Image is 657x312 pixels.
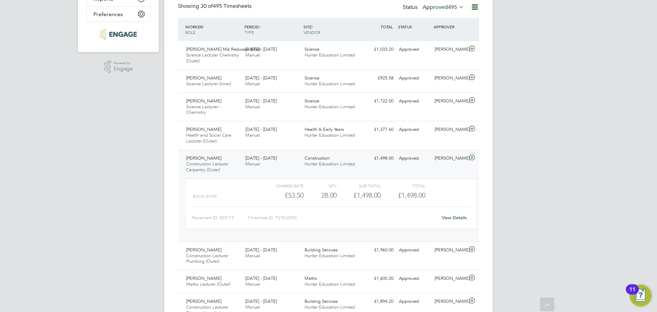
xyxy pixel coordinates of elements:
[396,96,432,107] div: Approved
[178,3,253,10] div: Showing
[361,96,396,107] div: £1,722.00
[186,247,221,253] span: [PERSON_NAME]
[243,21,302,38] div: PERIOD
[304,190,337,201] div: 28.00
[114,66,133,72] span: Engage
[361,273,396,284] div: £1,600.20
[396,153,432,164] div: Approved
[93,11,123,17] span: Preferences
[361,245,396,256] div: £1,960.00
[86,29,151,40] a: Go to home page
[337,182,381,190] div: Sub Total
[305,126,344,132] span: Health & Early Years
[245,281,260,287] span: Manual
[245,253,260,259] span: Manual
[245,98,277,104] span: [DATE] - [DATE]
[361,73,396,84] div: £925.58
[183,21,243,38] div: WORKER
[448,4,457,11] span: 495
[186,298,221,304] span: [PERSON_NAME]
[201,3,252,10] span: 495 Timesheets
[245,155,277,161] span: [DATE] - [DATE]
[247,212,437,223] div: Timesheet ID: TS1826953
[245,161,260,167] span: Manual
[305,98,319,104] span: Science
[432,124,467,135] div: [PERSON_NAME]
[186,98,221,104] span: [PERSON_NAME]
[305,132,355,138] span: Hunter Education Limited
[432,44,467,55] div: [PERSON_NAME]
[186,161,228,173] span: Construction Lecturer Carpentry (Outer)
[186,75,221,81] span: [PERSON_NAME]
[361,44,396,55] div: £1,033.20
[396,124,432,135] div: Approved
[185,29,195,35] span: ROLE
[423,4,464,11] label: Approved
[186,132,231,144] span: Health and Social Care Lecturer (Outer)
[305,46,319,52] span: Science
[381,24,393,29] span: TOTAL
[398,191,425,199] span: £1,498.00
[114,60,133,66] span: Powered by
[104,60,133,73] a: Powered byEngage
[259,182,304,190] div: Charge rate
[432,245,467,256] div: [PERSON_NAME]
[396,273,432,284] div: Approved
[381,182,425,190] div: Total
[403,3,465,12] div: Status
[201,3,213,10] span: 30 of
[305,253,355,259] span: Hunter Education Limited
[304,182,337,190] div: QTY
[186,104,221,115] span: Science Lecturer - Chemistry
[396,21,432,33] div: STATUS
[442,215,467,221] a: View Details
[630,285,652,307] button: Open Resource Center, 11 new notifications
[186,46,261,52] span: [PERSON_NAME] Md Reduwan Billah
[305,155,330,161] span: Construction
[305,81,355,87] span: Hunter Education Limited
[305,304,355,310] span: Hunter Education Limited
[193,194,217,199] span: Basic (£/HR)
[245,52,260,58] span: Manual
[259,24,260,29] span: /
[245,75,277,81] span: [DATE] - [DATE]
[245,126,277,132] span: [DATE] - [DATE]
[100,29,137,40] img: huntereducation-logo-retina.png
[305,298,338,304] span: Building Services
[245,298,277,304] span: [DATE] - [DATE]
[87,7,150,22] button: Preferences
[304,29,320,35] span: VENDOR
[305,52,355,58] span: Hunter Education Limited
[305,275,317,281] span: Maths
[337,190,381,201] div: £1,498.00
[396,44,432,55] div: Approved
[305,104,355,110] span: Hunter Education Limited
[186,52,239,64] span: Science Lecturer Chemistry (Outer)
[203,24,204,29] span: /
[432,153,467,164] div: [PERSON_NAME]
[305,247,338,253] span: Building Services
[396,73,432,84] div: Approved
[186,281,230,287] span: Maths Lecturer (Outer)
[186,81,231,87] span: Science Lecturer (Inner)
[432,273,467,284] div: [PERSON_NAME]
[305,75,319,81] span: Science
[432,96,467,107] div: [PERSON_NAME]
[245,247,277,253] span: [DATE] - [DATE]
[629,289,635,298] div: 11
[312,24,313,29] span: /
[396,296,432,307] div: Approved
[361,153,396,164] div: £1,498.00
[186,275,221,281] span: [PERSON_NAME]
[361,124,396,135] div: £1,377.60
[396,245,432,256] div: Approved
[432,73,467,84] div: [PERSON_NAME]
[305,281,355,287] span: Hunter Education Limited
[186,155,221,161] span: [PERSON_NAME]
[245,304,260,310] span: Manual
[192,212,247,223] div: Placement ID: 303173
[245,46,277,52] span: [DATE] - [DATE]
[305,161,355,167] span: Hunter Education Limited
[244,29,254,35] span: TYPE
[245,132,260,138] span: Manual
